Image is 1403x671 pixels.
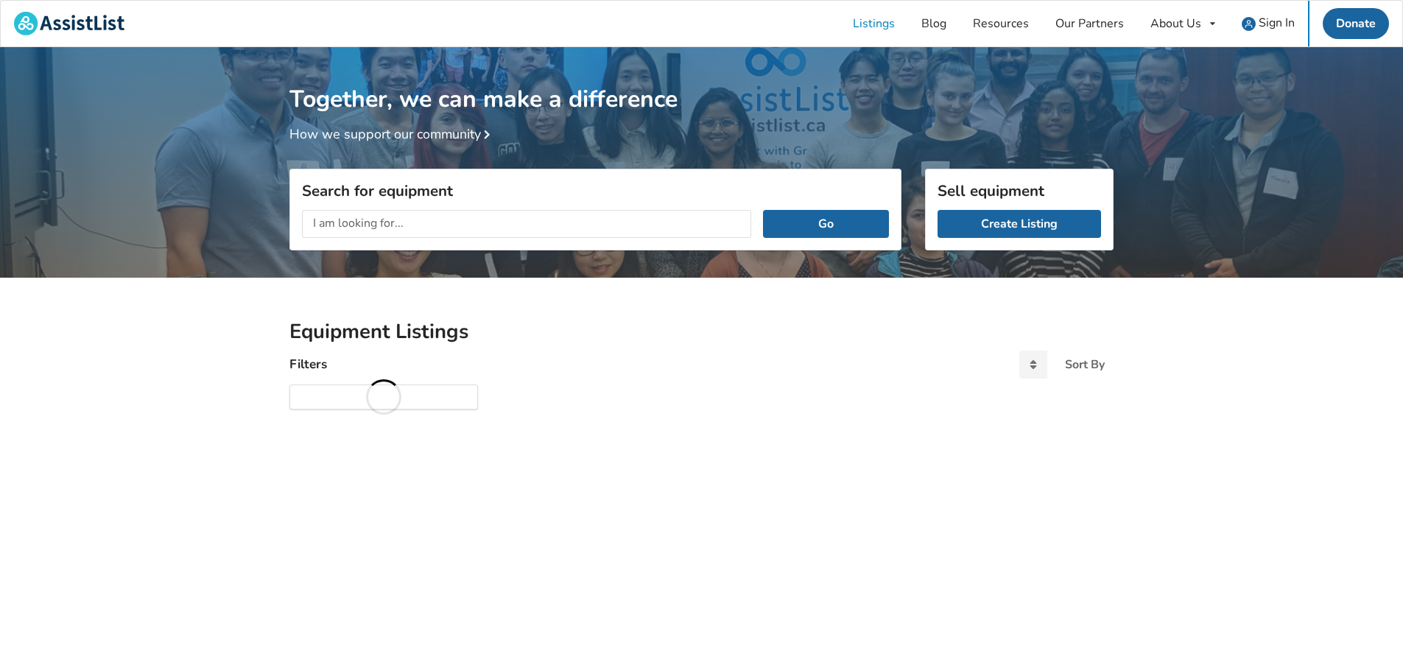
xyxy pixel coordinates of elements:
[289,319,1114,345] h2: Equipment Listings
[1323,8,1389,39] a: Donate
[302,210,751,238] input: I am looking for...
[289,356,327,373] h4: Filters
[960,1,1042,46] a: Resources
[763,210,889,238] button: Go
[938,210,1101,238] a: Create Listing
[302,181,889,200] h3: Search for equipment
[289,47,1114,114] h1: Together, we can make a difference
[289,125,496,143] a: How we support our community
[1242,17,1256,31] img: user icon
[1259,15,1295,31] span: Sign In
[14,12,124,35] img: assistlist-logo
[840,1,908,46] a: Listings
[1065,359,1105,370] div: Sort By
[908,1,960,46] a: Blog
[938,181,1101,200] h3: Sell equipment
[1042,1,1137,46] a: Our Partners
[1228,1,1308,46] a: user icon Sign In
[1150,18,1201,29] div: About Us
